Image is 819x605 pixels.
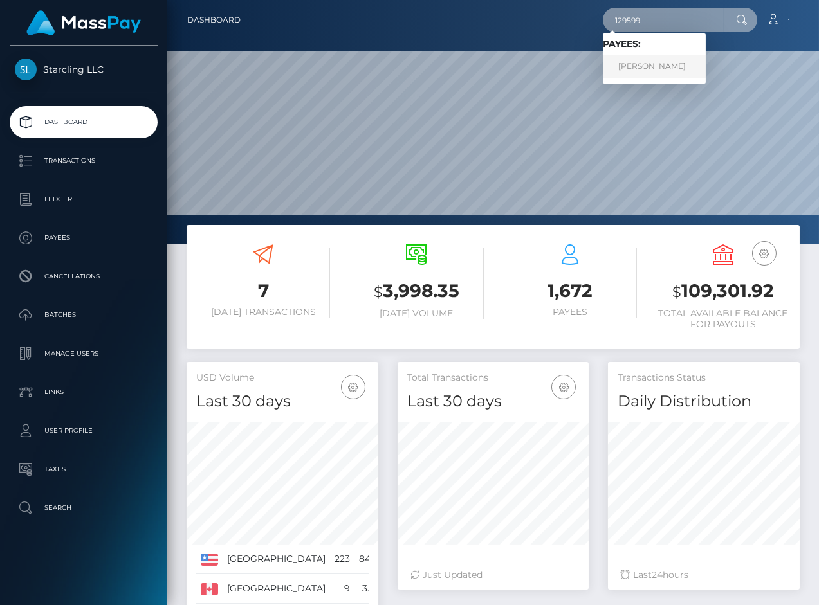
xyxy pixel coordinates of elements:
p: Ledger [15,190,152,209]
p: Links [15,383,152,402]
h6: [DATE] Transactions [196,307,330,318]
a: Links [10,376,158,408]
h4: Daily Distribution [618,390,790,413]
a: Search [10,492,158,524]
a: Transactions [10,145,158,177]
p: Dashboard [15,113,152,132]
a: Manage Users [10,338,158,370]
h6: [DATE] Volume [349,308,483,319]
img: MassPay Logo [26,10,141,35]
small: $ [672,283,681,301]
a: [PERSON_NAME] [603,55,706,78]
td: 84.15% [354,545,393,574]
h3: 3,998.35 [349,278,483,305]
small: $ [374,283,383,301]
p: Batches [15,305,152,325]
h4: Last 30 days [407,390,580,413]
div: Last hours [621,568,787,582]
h4: Last 30 days [196,390,369,413]
img: US.png [201,554,218,565]
span: Starcling LLC [10,64,158,75]
span: 24 [652,569,663,581]
a: User Profile [10,415,158,447]
h3: 1,672 [503,278,637,303]
h3: 109,301.92 [656,278,790,305]
h3: 7 [196,278,330,303]
p: Manage Users [15,344,152,363]
h5: USD Volume [196,372,369,384]
input: Search... [603,8,724,32]
a: Dashboard [187,6,241,33]
p: Cancellations [15,267,152,286]
a: Taxes [10,453,158,485]
a: Batches [10,299,158,331]
td: 223 [330,545,354,574]
a: Payees [10,222,158,254]
h6: Payees [503,307,637,318]
img: CA.png [201,583,218,595]
p: User Profile [15,421,152,440]
img: Starcling LLC [15,59,37,80]
td: [GEOGRAPHIC_DATA] [223,574,330,604]
h5: Transactions Status [618,372,790,384]
a: Cancellations [10,260,158,293]
td: 9 [330,574,354,604]
p: Search [15,498,152,518]
p: Transactions [15,151,152,170]
p: Payees [15,228,152,248]
h6: Payees: [603,39,706,50]
h6: Total Available Balance for Payouts [656,308,790,330]
p: Taxes [15,460,152,479]
h5: Total Transactions [407,372,580,384]
a: Ledger [10,183,158,215]
div: Just Updated [410,568,576,582]
td: 3.40% [354,574,393,604]
td: [GEOGRAPHIC_DATA] [223,545,330,574]
a: Dashboard [10,106,158,138]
